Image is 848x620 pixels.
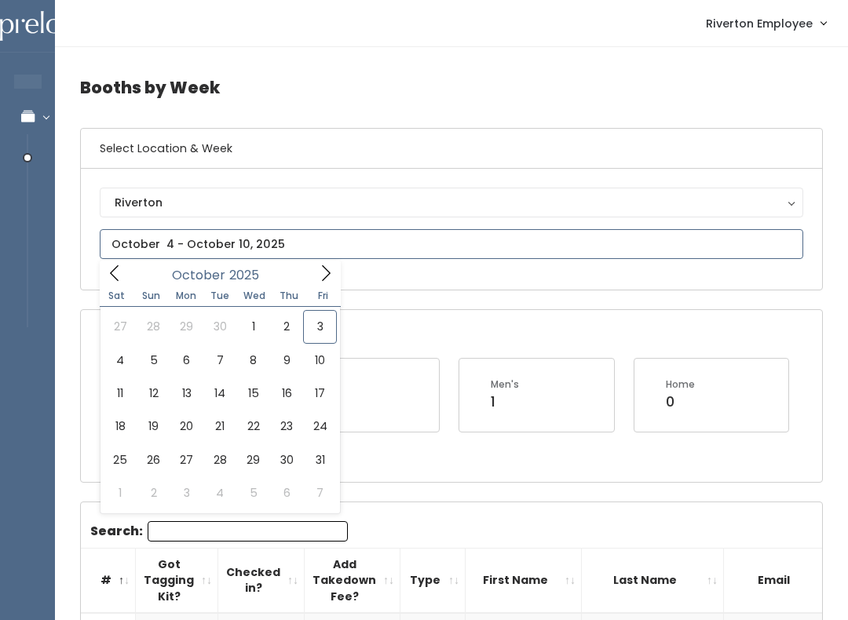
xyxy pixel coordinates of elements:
span: October 5, 2025 [137,344,170,377]
span: October 12, 2025 [137,377,170,410]
span: October 31, 2025 [303,443,336,476]
th: Add Takedown Fee?: activate to sort column ascending [305,548,400,613]
span: September 30, 2025 [203,310,236,343]
span: October 23, 2025 [270,410,303,443]
span: Thu [272,291,306,301]
th: Last Name: activate to sort column ascending [582,548,724,613]
div: Riverton [115,194,788,211]
th: Email: activate to sort column ascending [724,548,840,613]
span: October 25, 2025 [104,443,137,476]
span: October 30, 2025 [270,443,303,476]
span: October 13, 2025 [170,377,203,410]
span: October 27, 2025 [170,443,203,476]
input: October 4 - October 10, 2025 [100,229,803,259]
span: October 4, 2025 [104,344,137,377]
span: October [172,269,225,282]
span: September 28, 2025 [137,310,170,343]
h4: Booths by Week [80,66,823,109]
div: 1 [491,392,519,412]
span: October 2, 2025 [270,310,303,343]
span: November 6, 2025 [270,476,303,509]
span: November 2, 2025 [137,476,170,509]
span: Sat [100,291,134,301]
span: Wed [237,291,272,301]
span: October 26, 2025 [137,443,170,476]
th: Got Tagging Kit?: activate to sort column ascending [136,548,218,613]
input: Year [225,265,272,285]
div: Men's [491,377,519,392]
span: Tue [203,291,237,301]
span: Sun [134,291,169,301]
span: October 9, 2025 [270,344,303,377]
span: October 8, 2025 [237,344,270,377]
span: October 10, 2025 [303,344,336,377]
span: October 19, 2025 [137,410,170,443]
label: Search: [90,521,348,542]
span: Riverton Employee [706,15,813,32]
th: Checked in?: activate to sort column ascending [218,548,305,613]
span: October 17, 2025 [303,377,336,410]
span: October 1, 2025 [237,310,270,343]
button: Riverton [100,188,803,217]
span: November 1, 2025 [104,476,137,509]
span: October 14, 2025 [203,377,236,410]
span: November 5, 2025 [237,476,270,509]
span: October 15, 2025 [237,377,270,410]
input: Search: [148,521,348,542]
span: November 7, 2025 [303,476,336,509]
span: October 18, 2025 [104,410,137,443]
div: Home [666,377,695,392]
th: First Name: activate to sort column ascending [466,548,582,613]
a: Riverton Employee [690,6,842,40]
span: October 11, 2025 [104,377,137,410]
span: November 3, 2025 [170,476,203,509]
span: October 16, 2025 [270,377,303,410]
span: October 24, 2025 [303,410,336,443]
span: October 3, 2025 [303,310,336,343]
span: September 27, 2025 [104,310,137,343]
span: October 29, 2025 [237,443,270,476]
span: October 20, 2025 [170,410,203,443]
h6: Select Location & Week [81,129,822,169]
span: October 6, 2025 [170,344,203,377]
span: Fri [306,291,341,301]
span: October 28, 2025 [203,443,236,476]
span: Mon [169,291,203,301]
span: October 7, 2025 [203,344,236,377]
div: 0 [666,392,695,412]
span: October 22, 2025 [237,410,270,443]
span: October 21, 2025 [203,410,236,443]
th: #: activate to sort column descending [81,548,136,613]
th: Type: activate to sort column ascending [400,548,466,613]
span: September 29, 2025 [170,310,203,343]
span: November 4, 2025 [203,476,236,509]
